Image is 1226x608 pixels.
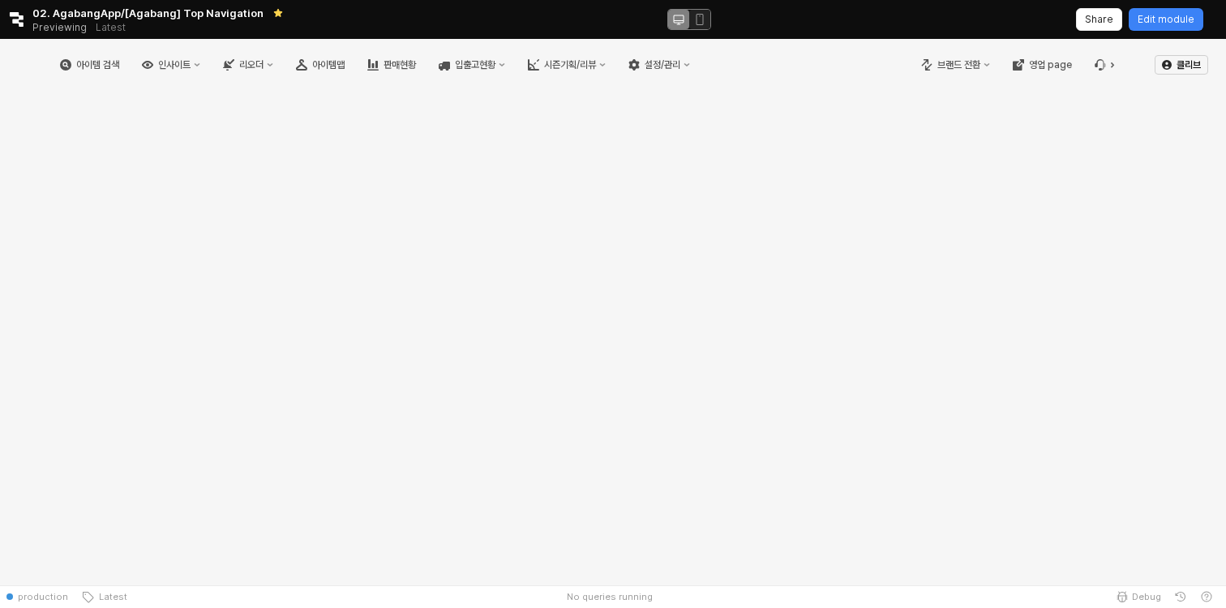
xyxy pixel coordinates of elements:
button: 아이템맵 [286,55,354,75]
button: 설정/관리 [619,55,700,75]
button: 판매현황 [358,55,426,75]
button: 시즌기획/리뷰 [518,55,615,75]
div: 영업 page [1029,59,1072,71]
button: 인사이트 [132,55,210,75]
button: Edit module [1129,8,1203,31]
div: 버그 제보 및 기능 개선 요청 [1085,55,1125,75]
div: 리오더 [239,59,264,71]
div: 인사이트 [158,59,191,71]
button: 아이템 검색 [50,55,129,75]
span: Previewing [32,19,87,36]
div: 아이템맵 [312,59,345,71]
button: Help [1194,585,1220,608]
span: Latest [94,590,127,603]
div: 시즌기획/리뷰 [544,59,596,71]
button: History [1168,585,1194,608]
button: 리오더 [213,55,283,75]
div: 아이템 검색 [76,59,119,71]
button: Debug [1109,585,1168,608]
button: Latest [75,585,134,608]
div: 판매현황 [384,59,416,71]
p: Share [1085,13,1113,26]
p: Latest [96,21,126,34]
div: 설정/관리 [645,59,680,71]
span: Debug [1132,590,1161,603]
div: 브랜드 전환 [937,59,980,71]
span: No queries running [567,590,653,603]
span: 02. AgabangApp/[Agabang] Top Navigation [32,5,264,21]
div: 입출고현황 [455,59,495,71]
span: production [18,590,68,603]
div: Previewing Latest [32,16,135,39]
p: 클리브 [1177,58,1201,71]
button: 브랜드 전환 [911,55,1000,75]
button: Remove app from favorites [270,5,286,21]
button: 입출고현황 [429,55,515,75]
button: Share app [1076,8,1122,31]
p: Edit module [1138,13,1194,26]
button: Releases and History [87,16,135,39]
button: 영업 page [1003,55,1082,75]
button: 클리브 [1155,55,1208,75]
